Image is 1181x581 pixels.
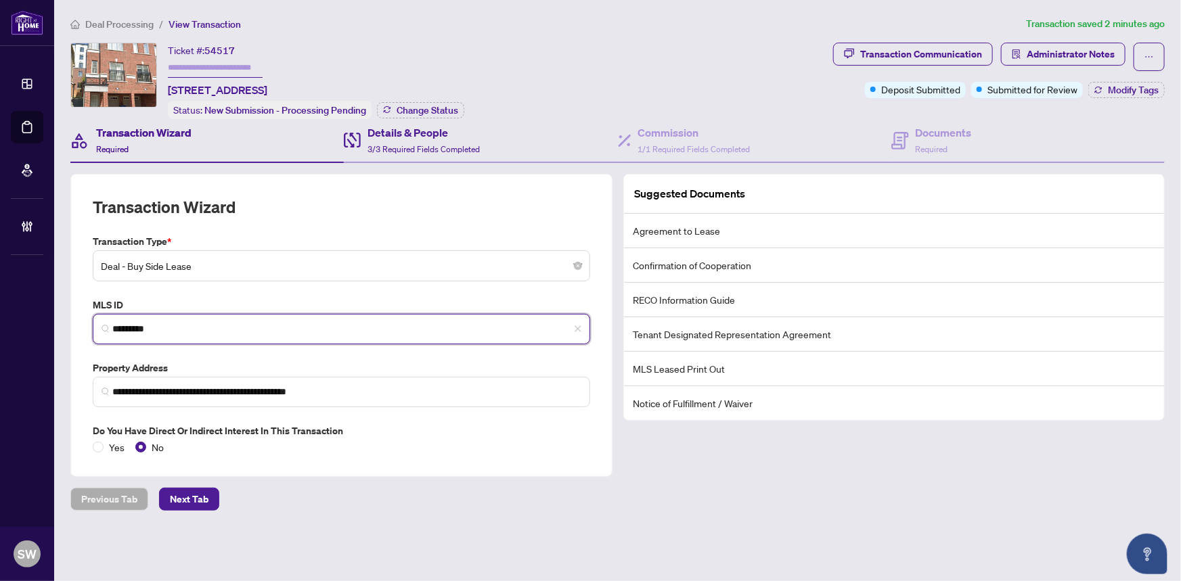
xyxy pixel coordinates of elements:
span: solution [1012,49,1021,59]
article: Transaction saved 2 minutes ago [1026,16,1165,32]
span: 1/1 Required Fields Completed [638,144,751,154]
li: Agreement to Lease [624,214,1165,248]
li: RECO Information Guide [624,283,1165,317]
h4: Commission [638,124,751,141]
span: close-circle [574,262,582,270]
span: home [70,20,80,29]
label: MLS ID [93,298,590,312]
h4: Details & People [367,124,480,141]
span: New Submission - Processing Pending [204,104,366,116]
h4: Documents [916,124,972,141]
span: Administrator Notes [1027,43,1115,65]
span: Deal - Buy Side Lease [101,253,582,279]
span: Deal Processing [85,18,154,30]
span: Modify Tags [1108,85,1159,95]
h2: Transaction Wizard [93,196,236,218]
button: Transaction Communication [833,43,993,66]
span: 54517 [204,45,235,57]
li: / [159,16,163,32]
span: [STREET_ADDRESS] [168,82,267,98]
span: close [574,325,582,333]
li: Confirmation of Cooperation [624,248,1165,283]
li: Notice of Fulfillment / Waiver [624,386,1165,420]
button: Previous Tab [70,488,148,511]
span: View Transaction [169,18,241,30]
label: Do you have direct or indirect interest in this transaction [93,423,590,438]
button: Change Status [377,102,464,118]
img: search_icon [102,325,110,333]
span: Yes [104,440,130,455]
span: Next Tab [170,488,208,510]
span: Required [916,144,948,154]
li: MLS Leased Print Out [624,352,1165,386]
img: logo [11,10,43,35]
span: Submitted for Review [987,82,1077,97]
img: search_icon [102,388,110,396]
span: Change Status [397,106,458,115]
span: 3/3 Required Fields Completed [367,144,480,154]
div: Ticket #: [168,43,235,58]
span: ellipsis [1144,52,1154,62]
div: Transaction Communication [860,43,982,65]
label: Transaction Type [93,234,590,249]
span: SW [18,544,37,563]
button: Open asap [1127,534,1167,574]
article: Suggested Documents [635,185,746,202]
span: Required [96,144,129,154]
button: Modify Tags [1088,82,1165,98]
img: IMG-E12406493_1.jpg [71,43,156,107]
div: Status: [168,101,372,119]
span: Deposit Submitted [881,82,960,97]
li: Tenant Designated Representation Agreement [624,317,1165,352]
label: Property Address [93,361,590,375]
h4: Transaction Wizard [96,124,192,141]
button: Next Tab [159,488,219,511]
button: Administrator Notes [1001,43,1126,66]
span: No [146,440,169,455]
